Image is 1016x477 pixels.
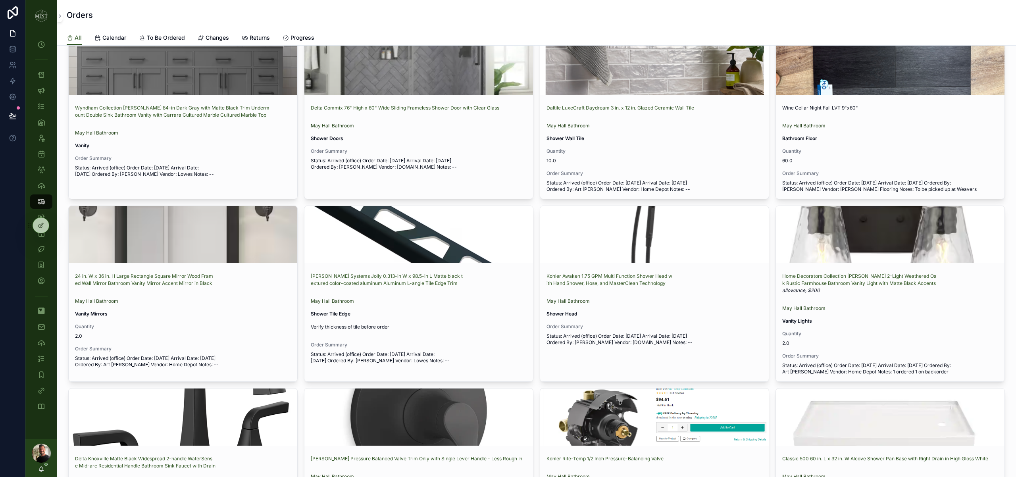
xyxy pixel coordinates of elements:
strong: Shower Tile Edge [311,311,350,317]
span: All [75,34,82,42]
span: Order Summary [311,148,527,154]
strong: Shower Wall Tile [546,135,584,141]
span: Quantity [546,148,762,154]
a: Wine Cellar Night Fall LVT 9"x60"May Hall BathroomBathroom FloorQuantity60.0Order SummaryStatus: ... [775,37,1005,199]
a: May Hall Bathroom [782,305,825,312]
div: scrollable content [25,32,57,424]
a: Calendar [94,31,126,46]
span: To Be Ordered [147,34,185,42]
span: 2.0 [75,333,291,339]
p: Wine Cellar Night Fall LVT 9"x60" [782,104,998,112]
span: Order Summary [782,170,998,177]
a: Progress [283,31,314,46]
span: Status: Arrived (office) Order Date: [DATE] Arrival Date: [DATE] Ordered By: Art [PERSON_NAME] Ve... [75,355,291,368]
strong: Shower Head [546,311,577,317]
span: 10.0 [546,158,762,164]
a: [PERSON_NAME] Systems Jolly 0.313-in W x 98.5-in L Matte black textured color-coated aluminum Alu... [304,206,533,382]
a: Daltile LuxeCraft Daydream 3 in. x 12 in. Glazed Ceramic Wall Tile [546,105,694,111]
a: Classic 500 60 in. L x 32 in. W Alcove Shower Pan Base with Right Drain in High Gloss White [782,456,988,462]
span: Returns [250,34,270,42]
div: IMG_3341.jpeg [776,38,1004,95]
a: Delta Commix 76" High x 60" Wide Sliding Frameless Shower Door with Clear GlassMay Hall BathroomS... [304,37,533,199]
a: [PERSON_NAME] Systems Jolly 0.313-in W x 98.5-in L Matte black textured color-coated aluminum Alu... [311,273,463,286]
a: 24 in. W x 36 in. H Large Rectangle Square Mirror Wood Framed Wall Mirror Bathroom Vanity Mirror ... [75,273,213,286]
a: Home Decorators Collection [PERSON_NAME] 2-Light Weathered Oak Rustic Farmhouse Bathroom Vanity L... [775,206,1005,382]
h1: Orders [67,10,93,21]
div: Screenshot-2025-08-07-at-11.43.47-AM.png [540,206,769,263]
div: Screenshot-2025-08-07-at-3.50.31-PM.png [304,38,533,95]
div: Screenshot-2025-08-05-at-10.07.44-AM.png [69,206,297,263]
div: Screenshot-2025-08-04-at-1.36.37-PM.png [304,206,533,263]
strong: Vanity Mirrors [75,311,108,317]
span: Quantity [75,323,291,330]
a: Home Decorators Collection [PERSON_NAME] 2-Light Weathered Oak Rustic Farmhouse Bathroom Vanity L... [782,273,937,286]
a: Delta Commix 76" High x 60" Wide Sliding Frameless Shower Door with Clear Glass [311,105,499,111]
div: May-shower-tile.png [540,38,769,95]
strong: Vanity [75,142,89,148]
a: All [67,31,82,46]
a: May Hall Bathroom [782,123,825,129]
span: Status: Arrived (office) Order Date: [DATE] Arrival Date: [DATE] Ordered By: Art [PERSON_NAME] Ve... [782,362,998,375]
div: Screenshot-2025-08-04-at-1.05.39-PM.png [69,38,297,95]
a: Delta Knoxville Matte Black Widespread 2-handle WaterSense Mid-arc Residential Handle Bathroom Si... [75,456,216,469]
span: Quantity [782,331,998,337]
em: allowance, $200 [782,287,820,293]
div: Screenshot-2025-08-07-at-10.35.54-AM.png [776,206,1004,263]
a: [PERSON_NAME] Pressure Balanced Valve Trim Only with Single Lever Handle - Less Rough In [311,456,522,462]
strong: Vanity Lights [782,318,812,324]
strong: Shower Doors [311,135,343,141]
a: May Hall Bathroom [546,123,590,129]
span: Changes [206,34,229,42]
span: Order Summary [546,170,762,177]
a: Wyndham Collection [PERSON_NAME] 84-in Dark Gray with Matte Black Trim Undermount Double Sink Bat... [68,37,298,199]
span: Progress [291,34,314,42]
span: Status: Arrived (office) Order Date: [DATE] Arrival Date: [DATE] Ordered By: Art [PERSON_NAME] Ve... [546,180,762,192]
a: Daltile LuxeCraft Daydream 3 in. x 12 in. Glazed Ceramic Wall TileMay Hall BathroomShower Wall Ti... [540,37,769,199]
a: 24 in. W x 36 in. H Large Rectangle Square Mirror Wood Framed Wall Mirror Bathroom Vanity Mirror ... [68,206,298,382]
span: Status: Arrived (office) Order Date: [DATE] Arrival Date: [DATE] Ordered By: [PERSON_NAME] Vendor... [782,180,998,192]
span: Status: Arrived (office) Order Date: [DATE] Arrival Date: [DATE] Ordered By: [PERSON_NAME] Vendor... [311,158,527,170]
a: Returns [242,31,270,46]
span: Status: Arrived (office) Order Date: [DATE] Arrival Date: [DATE] Ordered By: [PERSON_NAME] Vendor... [75,165,291,177]
img: App logo [35,10,48,22]
a: Wyndham Collection [PERSON_NAME] 84-in Dark Gray with Matte Black Trim Undermount Double Sink Bat... [75,105,269,118]
span: Calendar [102,34,126,42]
a: May Hall Bathroom [311,123,354,129]
a: Kohler Awaken 1.75 GPM Multi Function Shower Head with Hand Shower, Hose, and MasterClean Technol... [540,206,769,382]
span: 60.0 [782,158,998,164]
a: To Be Ordered [139,31,185,46]
strong: Bathroom Floor [782,135,817,141]
span: Status: Arrived (office) Order Date: [DATE] Arrival Date: [DATE] Ordered By: [PERSON_NAME] Vendor... [546,333,762,346]
a: Kohler Awaken 1.75 GPM Multi Function Shower Head with Hand Shower, Hose, and MasterClean Technology [546,273,672,286]
span: Status: Arrived (office) Order Date: [DATE] Arrival Date: [DATE] Ordered By: [PERSON_NAME] Vendor... [311,351,527,364]
div: Screenshot-2025-08-04-at-1.16.42-PM.png [69,389,297,446]
span: Order Summary [782,353,998,359]
a: Kohler Rite-Temp 1/2 Inch Pressure-Balancing Valve [546,456,664,462]
a: May Hall Bathroom [75,130,118,136]
div: May-diverter-face-1.png [304,389,533,446]
a: Changes [198,31,229,46]
a: May Hall Bathroom [311,298,354,304]
a: May Hall Bathroom [546,298,590,304]
span: 2.0 [782,340,998,346]
span: Order Summary [75,155,291,162]
p: Verify thickness of tile before order [311,323,527,331]
div: May-shower-pan.png [776,389,1004,446]
span: Order Summary [311,342,527,348]
span: Order Summary [75,346,291,352]
div: May-diverter.png [540,389,769,446]
span: Order Summary [546,323,762,330]
a: May Hall Bathroom [75,298,118,304]
span: Quantity [782,148,998,154]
